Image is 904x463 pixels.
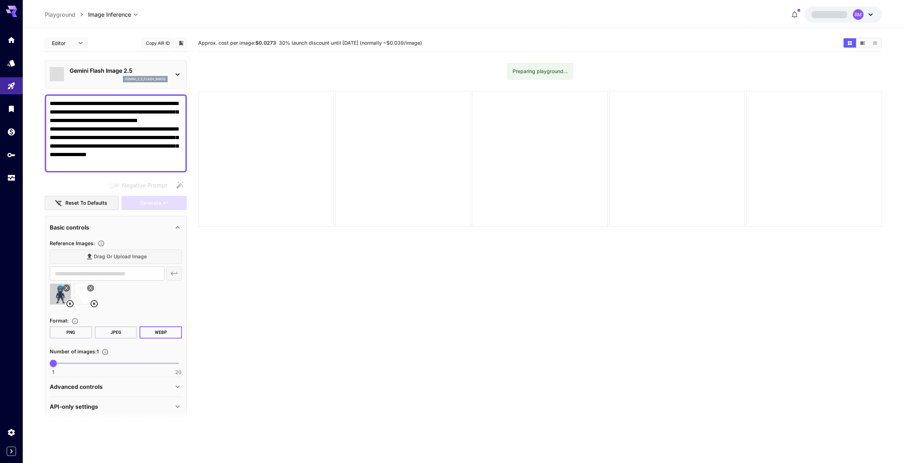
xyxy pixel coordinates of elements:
[198,40,422,46] span: Approx. cost per image: · 30% launch discount until [DATE] (normally ~$0.039/image)
[45,10,75,19] a: Playground
[513,65,568,78] div: Preparing playground...
[50,223,89,232] p: Basic controls
[50,240,95,246] span: Reference Images :
[7,82,16,90] div: Playground
[50,402,98,411] p: API-only settings
[7,35,16,44] div: Home
[843,38,882,48] div: Show images in grid viewShow images in video viewShow images in list view
[122,181,167,189] span: Negative Prompt
[95,240,108,247] button: Upload a reference image to guide the result. This is needed for Image-to-Image or Inpainting. Su...
[52,39,74,47] span: Editor
[52,369,54,376] span: 1
[125,77,166,82] p: gemini_2_5_flash_image
[95,326,137,338] button: JPEG
[7,59,16,67] div: Models
[50,382,103,391] p: Advanced controls
[142,38,174,48] button: Copy AIR ID
[108,181,173,189] span: Negative prompts are not compatible with the selected model.
[50,378,182,395] div: Advanced controls
[178,39,184,47] button: Add to library
[7,173,16,182] div: Usage
[7,127,16,136] div: Wallet
[869,38,881,48] button: Show images in list view
[50,64,182,85] div: Gemini Flash Image 2.5gemini_2_5_flash_image
[50,348,99,354] span: Number of images : 1
[99,348,112,355] button: Specify how many images to generate in a single request. Each image generation will be charged se...
[7,104,16,113] div: Library
[7,150,16,159] div: API Keys
[50,326,92,338] button: PNG
[7,428,16,437] div: Settings
[50,398,182,415] div: API-only settings
[805,6,882,23] button: RM
[45,196,119,210] button: Reset to defaults
[45,10,88,19] nav: breadcrumb
[70,66,168,75] p: Gemini Flash Image 2.5
[175,369,182,376] span: 20
[140,326,182,338] button: WEBP
[88,10,131,19] span: Image Inference
[856,38,869,48] button: Show images in video view
[50,318,69,324] span: Format :
[69,318,81,325] button: Choose the file format for the output image.
[853,9,864,20] div: RM
[7,447,16,456] button: Expand sidebar
[255,40,276,46] b: $0.0273
[844,38,856,48] button: Show images in grid view
[50,219,182,236] div: Basic controls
